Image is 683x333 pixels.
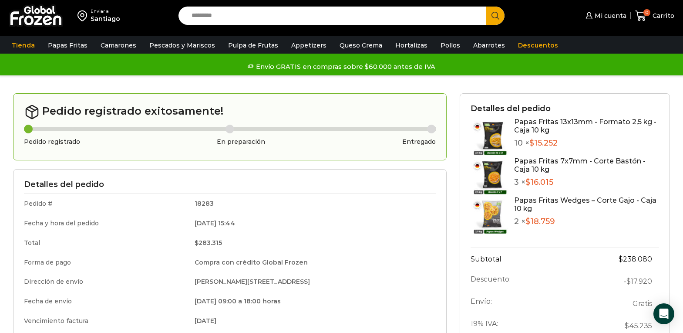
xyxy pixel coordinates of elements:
[77,8,91,23] img: address-field-icon.svg
[514,37,562,54] a: Descuentos
[514,196,656,213] a: Papas Fritas Wedges – Corte Gajo - Caja 10 kg
[529,138,558,148] bdi: 15.252
[625,322,652,330] span: 45.235
[635,6,674,26] a: 0 Carrito
[583,7,626,24] a: Mi cuenta
[335,37,387,54] a: Queso Crema
[24,272,188,292] td: Dirección de envío
[188,292,436,311] td: [DATE] 09:00 a 18:00 horas
[643,9,650,16] span: 0
[619,255,652,263] bdi: 238.080
[287,37,331,54] a: Appetizers
[91,14,120,23] div: Santiago
[471,248,591,270] th: Subtotal
[24,104,436,120] h2: Pedido registrado exitosamente!
[514,118,656,134] a: Papas Fritas 13x13mm - Formato 2,5 kg - Caja 10 kg
[188,311,436,329] td: [DATE]
[471,104,659,114] h3: Detalles del pedido
[650,11,674,20] span: Carrito
[514,139,659,148] p: 10 ×
[525,177,553,187] bdi: 16.015
[486,7,505,25] button: Search button
[529,138,534,148] span: $
[525,177,530,187] span: $
[188,253,436,272] td: Compra con crédito Global Frozen
[625,322,629,330] span: $
[24,233,188,253] td: Total
[471,270,591,292] th: Descuento:
[24,180,436,190] h3: Detalles del pedido
[188,194,436,214] td: 18283
[391,37,432,54] a: Hortalizas
[188,214,436,233] td: [DATE] 15:44
[619,255,623,263] span: $
[224,37,283,54] a: Pulpa de Frutas
[217,138,265,146] h3: En preparación
[188,272,436,292] td: [PERSON_NAME][STREET_ADDRESS]
[195,239,199,247] span: $
[402,138,436,146] h3: Entregado
[525,217,555,226] bdi: 18.759
[591,270,659,292] td: -
[653,303,674,324] div: Open Intercom Messenger
[514,157,646,173] a: Papas Fritas 7x7mm - Corte Bastón - Caja 10 kg
[24,194,188,214] td: Pedido #
[591,292,659,315] td: Gratis
[24,311,188,329] td: Vencimiento factura
[96,37,141,54] a: Camarones
[145,37,219,54] a: Pescados y Mariscos
[24,138,80,146] h3: Pedido registrado
[514,217,659,227] p: 2 ×
[469,37,509,54] a: Abarrotes
[525,217,530,226] span: $
[626,277,631,285] span: $
[24,253,188,272] td: Forma de pago
[44,37,92,54] a: Papas Fritas
[592,11,626,20] span: Mi cuenta
[7,37,39,54] a: Tienda
[514,178,659,187] p: 3 ×
[195,239,222,247] bdi: 283.315
[91,8,120,14] div: Enviar a
[24,292,188,311] td: Fecha de envío
[24,214,188,233] td: Fecha y hora del pedido
[436,37,464,54] a: Pollos
[471,292,591,315] th: Envío:
[626,277,652,285] span: 17.920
